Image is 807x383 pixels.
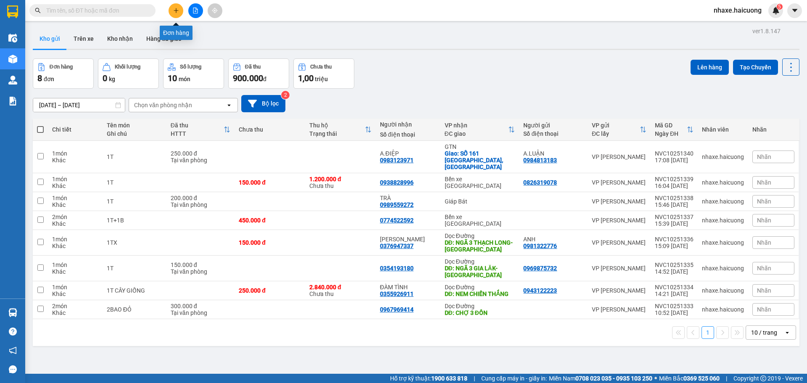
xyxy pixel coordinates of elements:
span: 8 [37,73,42,83]
span: TC: [80,44,92,53]
span: Hỗ trợ kỹ thuật: [390,374,467,383]
span: Nhãn [757,179,771,186]
div: 0981322776 [523,243,557,249]
button: Khối lượng0kg [98,58,159,89]
span: Nhãn [757,217,771,224]
div: Chi tiết [52,126,98,133]
span: Miền Nam [549,374,652,383]
div: VP [PERSON_NAME] [592,306,646,313]
div: Số điện thoại [523,130,583,137]
button: Lên hàng [691,60,729,75]
div: A.ĐIỆP [80,17,205,27]
button: file-add [188,3,203,18]
span: SỐ 161 [GEOGRAPHIC_DATA], [GEOGRAPHIC_DATA] [80,39,205,83]
div: 0376947337 [380,243,414,249]
div: DĐ: NGÃ 3 THẠCH LONG-HÀ TĨNH [445,239,515,253]
div: 150.000 đ [171,261,231,268]
strong: 1900 633 818 [431,375,467,382]
div: 0989559272 [380,201,414,208]
span: notification [9,346,17,354]
input: Tìm tên, số ĐT hoặc mã đơn [46,6,145,15]
div: A.LUẬN [7,27,74,37]
button: plus [169,3,183,18]
span: file-add [193,8,198,13]
span: Nhãn [757,265,771,272]
div: Khác [52,291,98,297]
th: Toggle SortBy [440,119,520,141]
span: 0 [103,73,107,83]
div: Mã GD [655,122,687,129]
div: 0774522592 [380,217,414,224]
span: 10 [168,73,177,83]
div: Nhân viên [702,126,744,133]
div: 0969875732 [523,265,557,272]
sup: 2 [281,91,290,99]
div: 1 món [52,150,98,157]
th: Toggle SortBy [305,119,376,141]
div: 16:04 [DATE] [655,182,694,189]
div: LÊ HỮU BÌNH [380,236,436,243]
div: Khác [52,157,98,164]
div: nhaxe.haicuong [702,287,744,294]
div: 1T [107,265,162,272]
span: Nhãn [757,239,771,246]
div: VP [PERSON_NAME] [592,179,646,186]
button: caret-down [787,3,802,18]
div: 2 món [52,214,98,220]
div: 17:08 [DATE] [655,157,694,164]
div: Giáp Bát [445,198,515,205]
div: DĐ: CHỢ 3 ĐỒN [445,309,515,316]
span: Nhãn [757,153,771,160]
div: VP [PERSON_NAME] [592,239,646,246]
div: ĐC lấy [592,130,640,137]
div: Đơn hàng [160,26,193,40]
div: Tại văn phòng [171,309,231,316]
div: A.ĐIỆP [380,150,436,157]
span: Nhãn [757,287,771,294]
div: DĐ: NGÃ 3 GIA LĂK-HÀ TĨNH [445,265,515,278]
div: 150.000 đ [239,179,301,186]
div: 2 món [52,303,98,309]
div: Khối lượng [115,64,140,70]
div: NVC10251338 [655,195,694,201]
strong: 0708 023 035 - 0935 103 250 [575,375,652,382]
div: Khác [52,201,98,208]
div: 0938828996 [380,179,414,186]
div: 10 / trang [751,328,777,337]
th: Toggle SortBy [166,119,235,141]
div: VP [PERSON_NAME] [592,265,646,272]
span: search [35,8,41,13]
span: aim [212,8,218,13]
button: Bộ lọc [241,95,285,112]
button: 1 [702,326,714,339]
div: 1T CÂY GIỐNG [107,287,162,294]
span: đơn [44,76,54,82]
div: ĐC giao [445,130,509,137]
button: Đã thu900.000đ [228,58,289,89]
span: đ [263,76,266,82]
div: ver 1.8.147 [752,26,781,36]
div: 0826319078 [523,179,557,186]
button: Kho gửi [33,29,67,49]
button: Trên xe [67,29,100,49]
div: 150.000 đ [239,239,301,246]
div: Bến xe [GEOGRAPHIC_DATA] [445,176,515,189]
div: 15:46 [DATE] [655,201,694,208]
div: A.LUẬN [523,150,583,157]
span: caret-down [791,7,799,14]
span: message [9,365,17,373]
div: DĐ: NEM CHIẾN THẮNG [445,291,515,297]
div: NVC10251333 [655,303,694,309]
span: nhaxe.haicuong [707,5,768,16]
div: 0984813183 [7,37,74,49]
div: 15:39 [DATE] [655,220,694,227]
div: nhaxe.haicuong [702,153,744,160]
div: Dọc Đường [445,303,515,309]
div: 1 món [52,236,98,243]
span: plus [173,8,179,13]
img: solution-icon [8,97,17,106]
div: 1TX [107,239,162,246]
div: 2.840.000 đ [309,284,372,291]
div: Nhãn [752,126,794,133]
div: 250.000 đ [171,150,231,157]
